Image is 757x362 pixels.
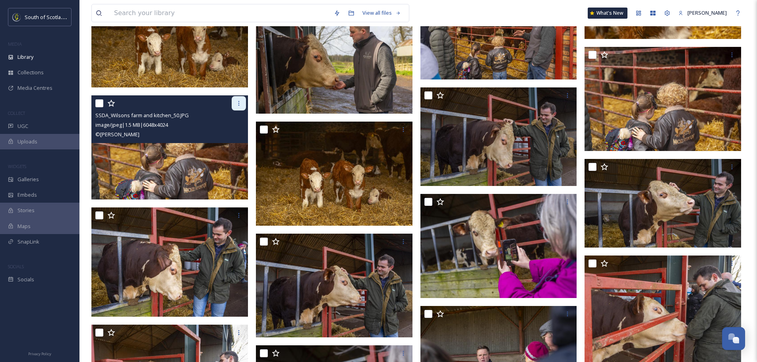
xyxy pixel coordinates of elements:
span: COLLECT [8,110,25,116]
span: MEDIA [8,41,22,47]
img: SSDA_Wilsons farm and kitchen_46.JPG [91,207,248,317]
span: SOCIALS [8,263,24,269]
a: What's New [588,8,627,19]
span: Embeds [17,191,37,199]
span: UGC [17,122,28,130]
span: Uploads [17,138,37,145]
img: SSDA_Wilsons farm and kitchen_44.JPG [420,194,577,298]
span: Galleries [17,176,39,183]
a: [PERSON_NAME] [674,5,731,21]
input: Search your library [110,4,330,22]
span: SnapLink [17,238,39,246]
a: Privacy Policy [28,348,51,358]
span: Library [17,53,33,61]
img: images.jpeg [13,13,21,21]
span: image/jpeg | 1.5 MB | 6048 x 4024 [95,121,168,128]
img: SSDA_Wilsons farm and kitchen_50.JPG [91,95,248,199]
span: © [PERSON_NAME] [95,131,139,138]
span: Collections [17,69,44,76]
img: SSDA_Wilsons farm and kitchen_51.JPG [585,47,741,151]
a: View all files [358,5,405,21]
span: Socials [17,276,34,283]
span: South of Scotland Destination Alliance [25,13,115,21]
img: SSDA_Wilsons farm and kitchen_49.JPG [256,234,412,337]
button: Open Chat [722,327,745,350]
img: SSDA_Wilsons farm and kitchen_48.JPG [420,87,577,186]
span: [PERSON_NAME] [687,9,727,16]
img: SSDA_Wilsons farm and kitchen_47.JPG [585,159,741,248]
span: Stories [17,207,35,214]
span: Maps [17,223,31,230]
span: Privacy Policy [28,351,51,356]
span: SSDA_Wilsons farm and kitchen_50.JPG [95,112,189,119]
span: WIDGETS [8,163,26,169]
img: SSDA_Wilsons farm and kitchen_53.JPG [256,122,412,226]
span: Media Centres [17,84,52,92]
